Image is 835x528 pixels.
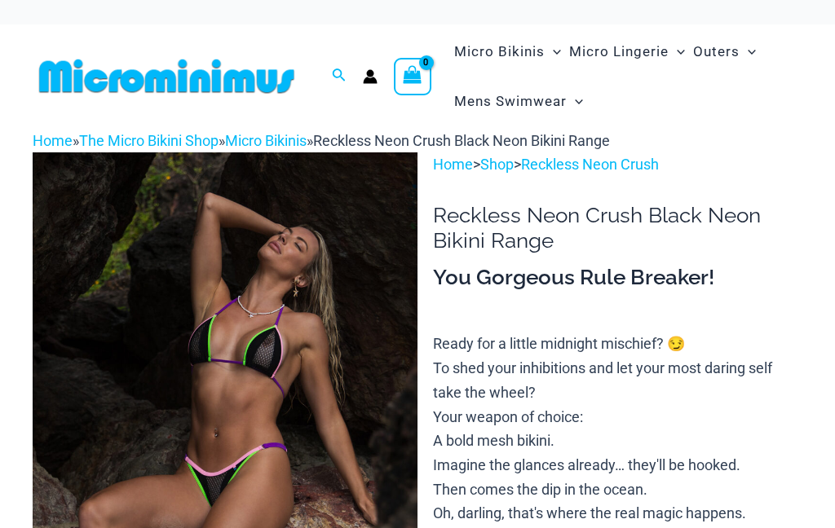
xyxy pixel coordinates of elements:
[480,156,514,173] a: Shop
[450,77,587,126] a: Mens SwimwearMenu ToggleMenu Toggle
[448,24,802,129] nav: Site Navigation
[454,31,545,73] span: Micro Bikinis
[545,31,561,73] span: Menu Toggle
[225,132,307,149] a: Micro Bikinis
[433,203,802,253] h1: Reckless Neon Crush Black Neon Bikini Range
[332,66,347,86] a: Search icon link
[394,58,431,95] a: View Shopping Cart, empty
[313,132,610,149] span: Reckless Neon Crush Black Neon Bikini Range
[454,81,567,122] span: Mens Swimwear
[669,31,685,73] span: Menu Toggle
[79,132,219,149] a: The Micro Bikini Shop
[450,27,565,77] a: Micro BikinisMenu ToggleMenu Toggle
[567,81,583,122] span: Menu Toggle
[433,152,802,177] p: > >
[363,69,378,84] a: Account icon link
[33,58,301,95] img: MM SHOP LOGO FLAT
[433,156,473,173] a: Home
[521,156,659,173] a: Reckless Neon Crush
[693,31,740,73] span: Outers
[565,27,689,77] a: Micro LingerieMenu ToggleMenu Toggle
[433,264,802,292] h3: You Gorgeous Rule Breaker!
[33,132,73,149] a: Home
[740,31,756,73] span: Menu Toggle
[569,31,669,73] span: Micro Lingerie
[33,132,610,149] span: » » »
[689,27,760,77] a: OutersMenu ToggleMenu Toggle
